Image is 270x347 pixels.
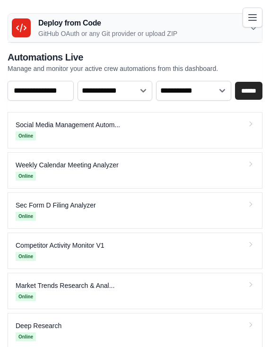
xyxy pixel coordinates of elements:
span: Online [16,172,36,181]
span: Online [16,212,36,221]
button: Toggle navigation [243,8,262,27]
span: Online [16,292,36,301]
span: Online [16,332,36,341]
a: Social Media Management Autom... Online [8,112,262,148]
a: Market Trends Research & Anal... Online [8,273,262,309]
a: Sec Form D Filing Analyzer Online [8,192,262,229]
p: GitHub OAuth or any Git provider or upload ZIP [38,29,177,38]
a: Competitor Activity Monitor V1 Online [8,233,262,269]
p: Manage and monitor your active crew automations from this dashboard. [8,64,218,73]
p: Deep Research [16,321,61,330]
a: Weekly Calendar Meeting Analyzer Online [8,152,262,189]
p: Social Media Management Autom... [16,120,120,130]
p: Competitor Activity Monitor V1 [16,241,105,250]
h3: Deploy from Code [38,17,177,29]
p: Sec Form D Filing Analyzer [16,200,96,210]
p: Weekly Calendar Meeting Analyzer [16,160,119,170]
span: Online [16,131,36,140]
h2: Automations Live [8,51,218,64]
span: Online [16,252,36,261]
p: Market Trends Research & Anal... [16,281,114,290]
